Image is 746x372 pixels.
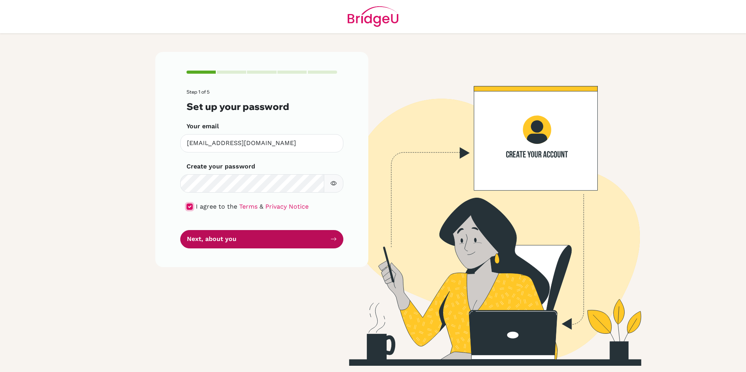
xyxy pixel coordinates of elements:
span: Step 1 of 5 [186,89,210,95]
input: Insert your email* [180,134,343,152]
img: Create your account [262,52,707,366]
button: Next, about you [180,230,343,248]
h3: Set up your password [186,101,337,112]
span: & [259,203,263,210]
a: Terms [239,203,258,210]
span: I agree to the [196,203,237,210]
label: Your email [186,122,219,131]
a: Privacy Notice [265,203,309,210]
label: Create your password [186,162,255,171]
